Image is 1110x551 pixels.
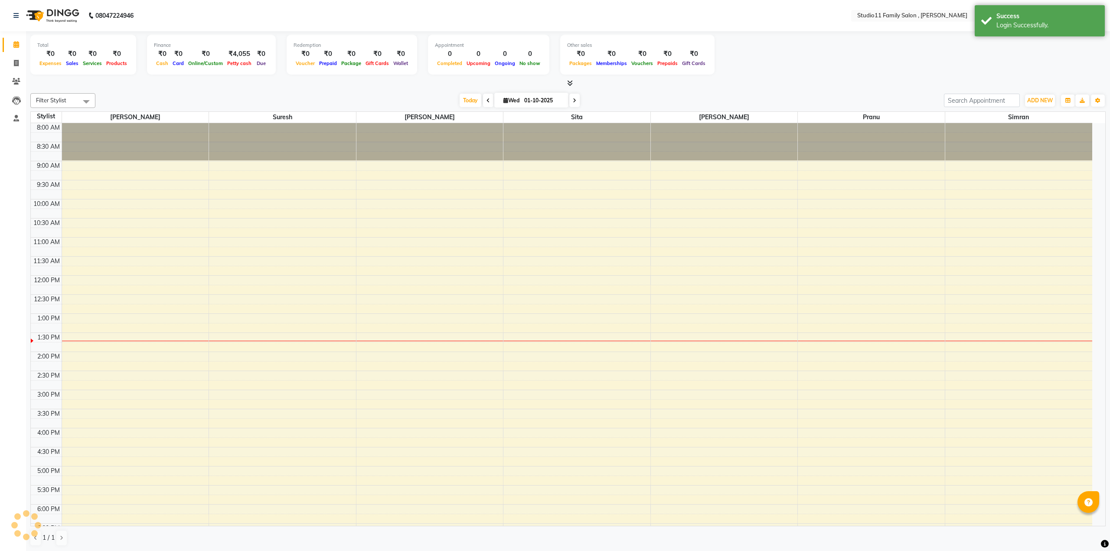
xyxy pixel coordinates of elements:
[186,60,225,66] span: Online/Custom
[36,466,62,476] div: 5:00 PM
[32,257,62,266] div: 11:30 AM
[32,218,62,228] div: 10:30 AM
[501,97,522,104] span: Wed
[154,42,269,49] div: Finance
[798,112,945,123] span: Pranu
[1025,95,1055,107] button: ADD NEW
[209,112,356,123] span: Suresh
[567,42,708,49] div: Other sales
[680,49,708,59] div: ₹0
[81,49,104,59] div: ₹0
[655,60,680,66] span: Prepaids
[391,60,410,66] span: Wallet
[464,49,493,59] div: 0
[503,112,650,123] span: Sita
[32,276,62,285] div: 12:00 PM
[225,60,254,66] span: Petty cash
[996,12,1098,21] div: Success
[996,21,1098,30] div: Login Successfully.
[517,60,542,66] span: No show
[37,42,129,49] div: Total
[36,314,62,323] div: 1:00 PM
[42,533,55,542] span: 1 / 1
[651,112,798,123] span: [PERSON_NAME]
[22,3,82,28] img: logo
[363,49,391,59] div: ₹0
[294,49,317,59] div: ₹0
[944,94,1020,107] input: Search Appointment
[594,60,629,66] span: Memberships
[95,3,134,28] b: 08047224946
[154,49,170,59] div: ₹0
[32,295,62,304] div: 12:30 PM
[567,60,594,66] span: Packages
[36,524,62,533] div: 6:30 PM
[36,333,62,342] div: 1:30 PM
[35,123,62,132] div: 8:00 AM
[945,112,1092,123] span: Simran
[36,390,62,399] div: 3:00 PM
[517,49,542,59] div: 0
[464,60,493,66] span: Upcoming
[35,161,62,170] div: 9:00 AM
[64,49,81,59] div: ₹0
[170,49,186,59] div: ₹0
[170,60,186,66] span: Card
[104,49,129,59] div: ₹0
[493,60,517,66] span: Ongoing
[36,505,62,514] div: 6:00 PM
[36,371,62,380] div: 2:30 PM
[186,49,225,59] div: ₹0
[35,142,62,151] div: 8:30 AM
[339,49,363,59] div: ₹0
[36,97,66,104] span: Filter Stylist
[225,49,254,59] div: ₹4,055
[435,60,464,66] span: Completed
[62,112,209,123] span: [PERSON_NAME]
[37,60,64,66] span: Expenses
[64,60,81,66] span: Sales
[629,60,655,66] span: Vouchers
[35,180,62,189] div: 9:30 AM
[680,60,708,66] span: Gift Cards
[36,409,62,418] div: 3:30 PM
[317,49,339,59] div: ₹0
[356,112,503,123] span: [PERSON_NAME]
[435,49,464,59] div: 0
[294,42,410,49] div: Redemption
[294,60,317,66] span: Voucher
[36,447,62,456] div: 4:30 PM
[594,49,629,59] div: ₹0
[36,428,62,437] div: 4:00 PM
[36,486,62,495] div: 5:30 PM
[31,112,62,121] div: Stylist
[493,49,517,59] div: 0
[435,42,542,49] div: Appointment
[629,49,655,59] div: ₹0
[522,94,565,107] input: 2025-10-01
[391,49,410,59] div: ₹0
[317,60,339,66] span: Prepaid
[32,199,62,209] div: 10:00 AM
[1027,97,1053,104] span: ADD NEW
[154,60,170,66] span: Cash
[363,60,391,66] span: Gift Cards
[255,60,268,66] span: Due
[254,49,269,59] div: ₹0
[36,352,62,361] div: 2:00 PM
[460,94,481,107] span: Today
[339,60,363,66] span: Package
[32,238,62,247] div: 11:00 AM
[104,60,129,66] span: Products
[37,49,64,59] div: ₹0
[567,49,594,59] div: ₹0
[655,49,680,59] div: ₹0
[81,60,104,66] span: Services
